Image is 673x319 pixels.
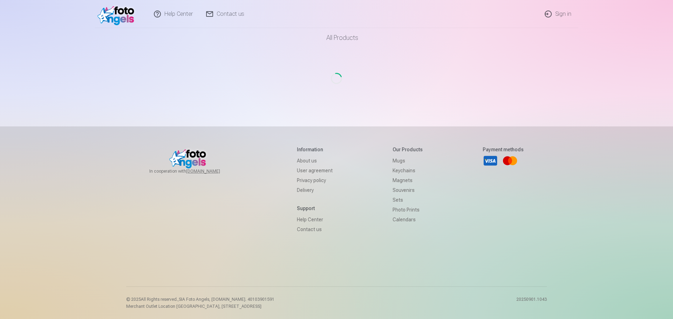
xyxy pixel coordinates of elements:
h5: Our products [393,146,423,153]
span: In cooperation with [149,168,237,174]
a: Mugs [393,156,423,166]
h5: Support [297,205,333,212]
a: Help Center [297,215,333,224]
a: Delivery [297,185,333,195]
a: Magnets [393,175,423,185]
h5: Payment methods [483,146,524,153]
a: All products [307,28,367,48]
a: User agreement [297,166,333,175]
h5: Information [297,146,333,153]
a: Keychains [393,166,423,175]
a: Mastercard [502,153,518,168]
a: Sets [393,195,423,205]
span: SIA Foto Angels, [DOMAIN_NAME]. 40103901591 [179,297,274,302]
a: Visa [483,153,498,168]
a: Privacy policy [297,175,333,185]
a: About us [297,156,333,166]
a: Calendars [393,215,423,224]
a: Contact us [297,224,333,234]
a: Souvenirs [393,185,423,195]
a: [DOMAIN_NAME] [186,168,237,174]
p: © 2025 All Rights reserved. , [126,297,274,302]
p: 20250901.1043 [516,297,547,309]
p: Merchant Outlet Location [GEOGRAPHIC_DATA], [STREET_ADDRESS] [126,304,274,309]
img: /v1 [97,3,138,25]
a: Photo prints [393,205,423,215]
